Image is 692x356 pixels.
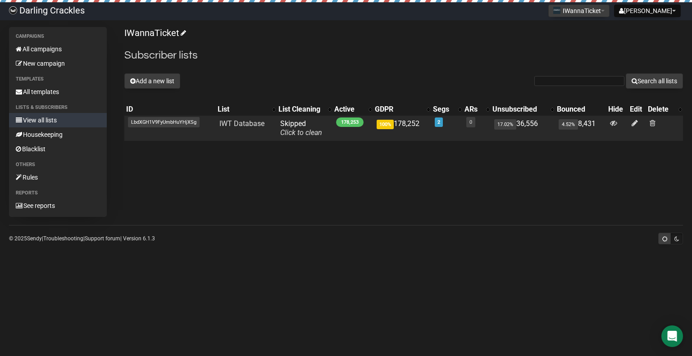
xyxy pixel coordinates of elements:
[9,170,107,185] a: Rules
[27,235,42,242] a: Sendy
[85,235,120,242] a: Support forum
[334,105,364,114] div: Active
[128,117,200,127] span: LbdXGH1V9FyUmbHuYHjXSg
[9,85,107,99] a: All templates
[606,103,628,116] th: Hide: No sort applied, sorting is disabled
[9,127,107,142] a: Housekeeping
[463,103,491,116] th: ARs: No sort applied, activate to apply an ascending sort
[43,235,83,242] a: Troubleshooting
[9,6,17,14] img: a5199ef85a574f23c5d8dbdd0683af66
[492,105,546,114] div: Unsubscribed
[9,42,107,56] a: All campaigns
[555,103,606,116] th: Bounced: No sort applied, sorting is disabled
[646,103,683,116] th: Delete: No sort applied, activate to apply an ascending sort
[491,116,555,141] td: 36,556
[336,117,364,127] span: 178,253
[124,47,683,63] h2: Subscriber lists
[9,74,107,85] li: Templates
[9,234,155,243] p: © 2025 | | | Version 6.1.3
[280,128,322,137] a: Click to clean
[661,325,683,347] div: Open Intercom Messenger
[548,5,610,17] button: IWannaTicket
[277,103,332,116] th: List Cleaning: No sort applied, activate to apply an ascending sort
[648,105,674,114] div: Delete
[218,105,268,114] div: List
[614,5,681,17] button: [PERSON_NAME]
[608,105,626,114] div: Hide
[557,105,605,114] div: Bounced
[373,103,431,116] th: GDPR: No sort applied, activate to apply an ascending sort
[433,105,454,114] div: Segs
[628,103,646,116] th: Edit: No sort applied, sorting is disabled
[9,102,107,113] li: Lists & subscribers
[377,120,394,129] span: 100%
[626,73,683,89] button: Search all lists
[124,27,185,38] a: IWannaTicket
[9,113,107,127] a: View all lists
[9,159,107,170] li: Others
[555,116,606,141] td: 8,431
[278,105,323,114] div: List Cleaning
[216,103,277,116] th: List: No sort applied, activate to apply an ascending sort
[124,103,216,116] th: ID: No sort applied, sorting is disabled
[280,119,322,137] span: Skipped
[494,119,516,130] span: 17.02%
[126,105,214,114] div: ID
[9,198,107,213] a: See reports
[9,142,107,156] a: Blacklist
[9,31,107,42] li: Campaigns
[9,188,107,198] li: Reports
[373,116,431,141] td: 178,252
[464,105,482,114] div: ARs
[124,73,180,89] button: Add a new list
[469,119,472,125] a: 0
[375,105,422,114] div: GDPR
[431,103,463,116] th: Segs: No sort applied, activate to apply an ascending sort
[630,105,645,114] div: Edit
[332,103,373,116] th: Active: No sort applied, activate to apply an ascending sort
[491,103,555,116] th: Unsubscribed: No sort applied, activate to apply an ascending sort
[559,119,578,130] span: 4.52%
[553,7,560,14] img: 1.png
[9,56,107,71] a: New campaign
[437,119,440,125] a: 2
[219,119,264,128] a: IWT Database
